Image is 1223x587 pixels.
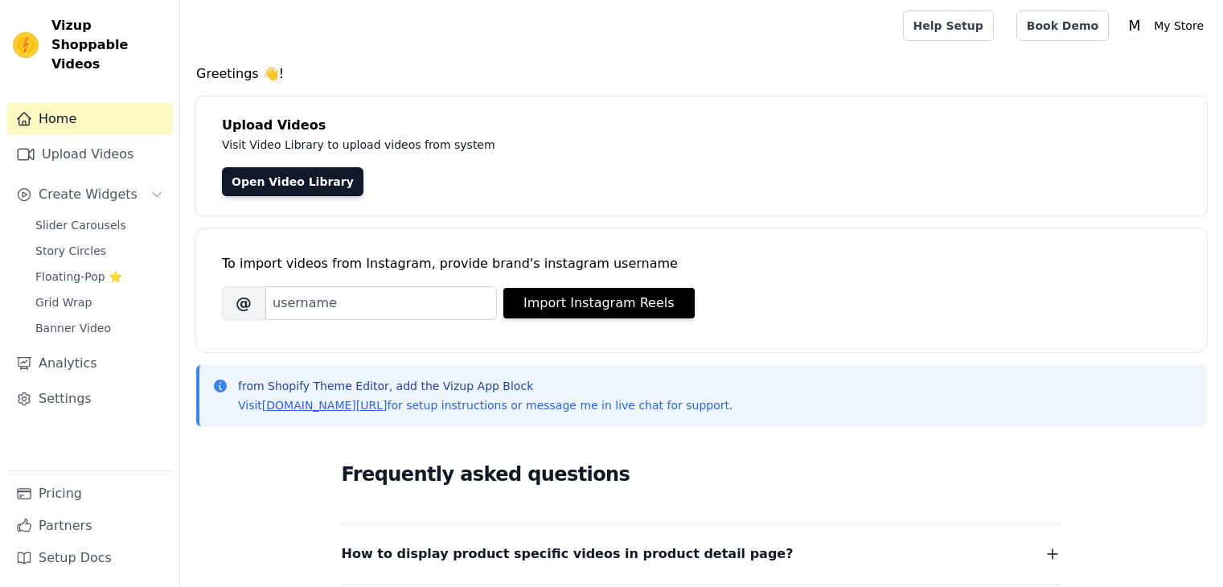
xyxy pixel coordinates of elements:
[342,543,1062,565] button: How to display product specific videos in product detail page?
[26,214,173,236] a: Slider Carousels
[35,320,111,336] span: Banner Video
[1016,10,1109,41] a: Book Demo
[503,288,695,318] button: Import Instagram Reels
[35,294,92,310] span: Grid Wrap
[222,167,363,196] a: Open Video Library
[35,217,126,233] span: Slider Carousels
[51,16,166,74] span: Vizup Shoppable Videos
[342,543,794,565] span: How to display product specific videos in product detail page?
[222,116,1181,135] h4: Upload Videos
[238,397,733,413] p: Visit for setup instructions or message me in live chat for support.
[1129,18,1141,34] text: M
[222,254,1181,273] div: To import videos from Instagram, provide brand's instagram username
[6,179,173,211] button: Create Widgets
[6,383,173,415] a: Settings
[262,399,388,412] a: [DOMAIN_NAME][URL]
[238,378,733,394] p: from Shopify Theme Editor, add the Vizup App Block
[222,135,942,154] p: Visit Video Library to upload videos from system
[26,291,173,314] a: Grid Wrap
[35,243,106,259] span: Story Circles
[903,10,994,41] a: Help Setup
[196,64,1207,84] h4: Greetings 👋!
[6,510,173,542] a: Partners
[6,103,173,135] a: Home
[265,286,497,320] input: username
[6,542,173,574] a: Setup Docs
[6,138,173,170] a: Upload Videos
[39,185,137,204] span: Create Widgets
[1147,11,1210,40] p: My Store
[1122,11,1210,40] button: M My Store
[342,458,1062,491] h2: Frequently asked questions
[26,317,173,339] a: Banner Video
[6,347,173,380] a: Analytics
[222,286,265,320] span: @
[35,269,122,285] span: Floating-Pop ⭐
[26,265,173,288] a: Floating-Pop ⭐
[6,478,173,510] a: Pricing
[13,32,39,58] img: Vizup
[26,240,173,262] a: Story Circles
